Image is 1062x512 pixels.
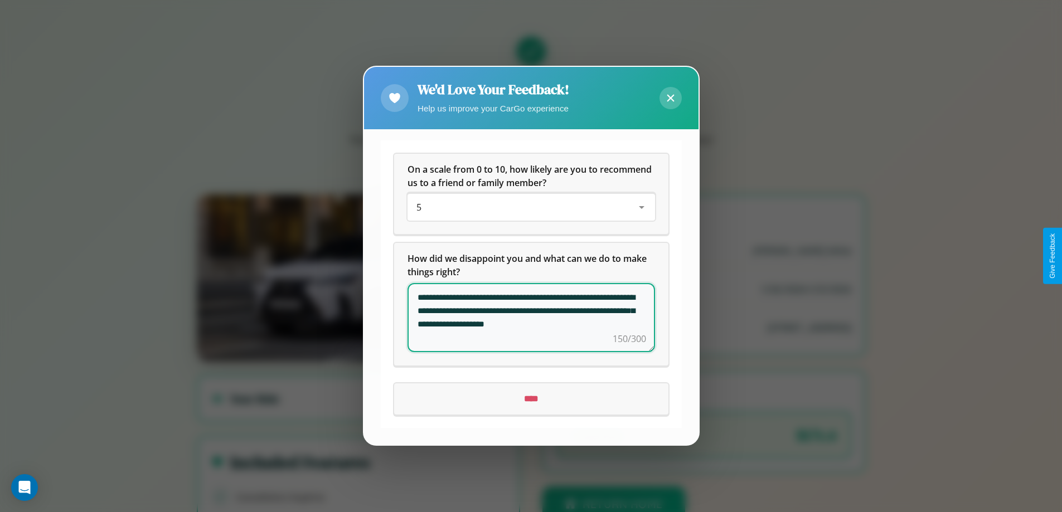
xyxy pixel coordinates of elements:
span: On a scale from 0 to 10, how likely are you to recommend us to a friend or family member? [408,164,654,189]
p: Help us improve your CarGo experience [418,101,569,116]
span: 5 [416,202,421,214]
div: Give Feedback [1049,233,1056,279]
div: Open Intercom Messenger [11,474,38,501]
span: How did we disappoint you and what can we do to make things right? [408,253,649,279]
div: On a scale from 0 to 10, how likely are you to recommend us to a friend or family member? [408,194,655,221]
h5: On a scale from 0 to 10, how likely are you to recommend us to a friend or family member? [408,163,655,190]
div: 150/300 [613,333,646,346]
div: On a scale from 0 to 10, how likely are you to recommend us to a friend or family member? [394,154,668,235]
h2: We'd Love Your Feedback! [418,80,569,99]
